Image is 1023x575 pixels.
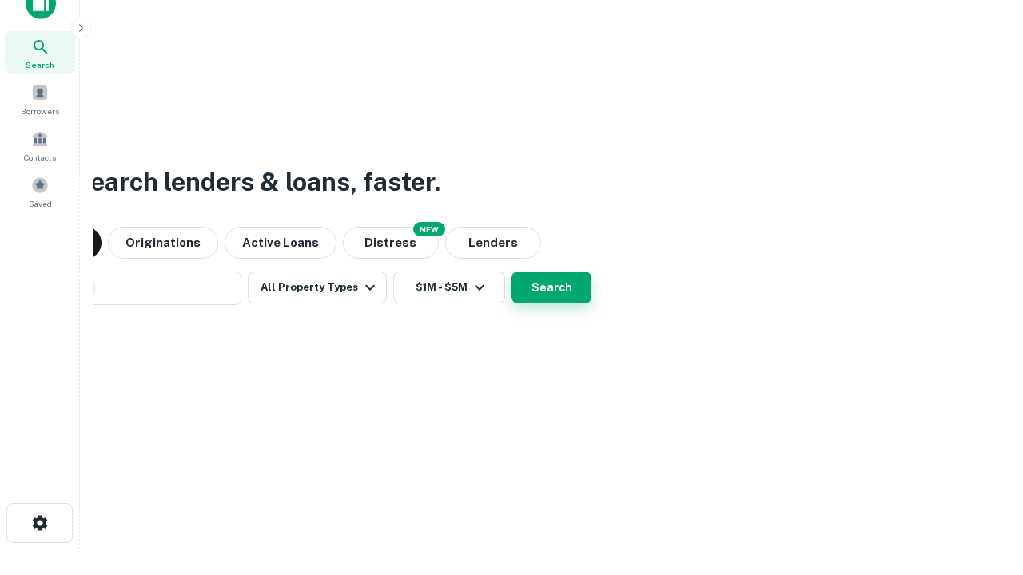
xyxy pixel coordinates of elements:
a: Contacts [5,124,75,167]
div: NEW [413,222,445,236]
button: $1M - $5M [393,272,505,303]
span: Borrowers [21,105,59,117]
span: Contacts [24,151,56,164]
iframe: Chat Widget [943,447,1023,524]
button: Search [511,272,591,303]
a: Search [5,31,75,74]
a: Borrowers [5,77,75,121]
button: Lenders [445,227,541,259]
a: Saved [5,170,75,213]
button: All Property Types [248,272,387,303]
span: Saved [29,197,52,210]
h3: Search lenders & loans, faster. [73,163,440,201]
button: Search distressed loans with lien and other non-mortgage details. [343,227,439,259]
span: Search [26,58,54,71]
button: Originations [108,227,218,259]
button: Active Loans [225,227,336,259]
